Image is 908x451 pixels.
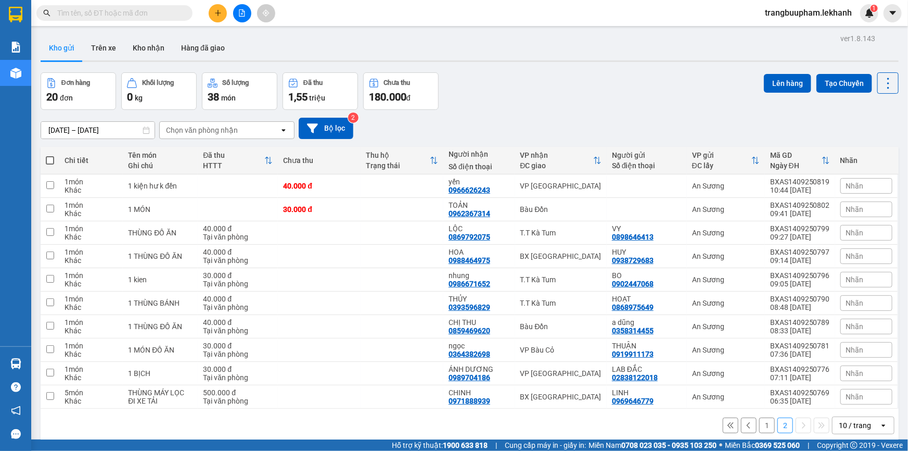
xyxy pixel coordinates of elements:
span: 20 [46,91,58,103]
input: Select a date range. [41,122,155,139]
div: 40.000 đ [203,318,273,327]
div: VY [612,224,682,233]
div: DIỄM PHÚC [99,34,205,46]
div: 0902447068 [612,280,654,288]
span: trangbuupham.lekhanh [757,6,860,19]
span: Nhãn [846,252,864,260]
div: Mã GD [770,151,822,159]
div: Bàu Đồn [520,322,602,331]
div: 40.000 đ [283,182,355,190]
div: 40.000 đ [203,248,273,256]
span: search [43,9,50,17]
div: 1 món [65,342,118,350]
div: 0966626243 [449,186,490,194]
div: 0339159662 [99,46,205,61]
div: BXAS1409250819 [770,178,830,186]
div: LAB ĐẮC [612,365,682,373]
span: 38 [208,91,219,103]
span: Nhãn [846,299,864,307]
div: 0969646779 [612,397,654,405]
div: LINH [612,389,682,397]
div: VP [GEOGRAPHIC_DATA] [520,369,602,378]
div: 1 MÓN [128,205,193,214]
div: Tại văn phòng [203,327,273,335]
div: T.T Kà Tum [520,229,602,237]
div: 0938729683 [612,256,654,265]
div: 1 món [65,178,118,186]
div: HOA [449,248,509,256]
div: An Sương [692,252,760,260]
span: đ [406,94,411,102]
button: Khối lượng0kg [121,72,197,110]
svg: open [879,421,888,430]
span: | [495,440,497,451]
div: 07:36 [DATE] [770,350,830,358]
button: Hàng đã giao [173,35,233,60]
img: warehouse-icon [10,358,21,369]
div: 1 món [65,201,118,209]
div: Đơn hàng [61,79,90,86]
button: 1 [759,418,775,433]
span: Hỗ trợ kỹ thuật: [392,440,488,451]
div: Khác [65,186,118,194]
div: An Sương [692,346,760,354]
div: An Sương [692,229,760,237]
button: plus [209,4,227,22]
th: Toggle SortBy [198,147,278,174]
button: Bộ lọc [299,118,353,139]
div: 0388628559 [9,34,92,48]
div: BXAS1409250790 [770,295,830,303]
div: TOẢN [449,201,509,209]
div: ĐI XE TẢI [128,397,193,405]
div: 1 THÙNG ĐỒ ĂN [128,252,193,260]
span: plus [214,9,222,17]
div: Khác [65,256,118,265]
span: | [808,440,809,451]
div: BXAS1409250799 [770,224,830,233]
div: An Sương [692,299,760,307]
div: 0869792075 [449,233,490,241]
div: BO [612,271,682,280]
div: 1 THÙNG BÁNH [128,299,193,307]
span: Nhãn [846,182,864,190]
div: 1 THÙNG ĐỒ ĂN [128,322,193,331]
div: 10 / trang [839,420,871,431]
div: ngọc [449,342,509,350]
div: 1 kiện hư k đền [128,182,193,190]
div: 1 món [65,365,118,373]
div: CHỊ THU [449,318,509,327]
div: BXAS1409250802 [770,201,830,209]
div: 0971888939 [449,397,490,405]
div: 1 MÓN ĐỒ ĂN [128,346,193,354]
div: 09:41 [DATE] [770,209,830,218]
div: 0989704186 [449,373,490,382]
th: Toggle SortBy [515,147,607,174]
div: 40.000 đ [203,224,273,233]
div: Số lượng [223,79,249,86]
div: THUẬN [612,342,682,350]
div: Số điện thoại [612,161,682,170]
div: Tại văn phòng [203,280,273,288]
button: Lên hàng [764,74,811,93]
span: Nhãn [846,322,864,331]
div: 1 món [65,224,118,233]
div: Chưa thu [384,79,411,86]
div: Tại văn phòng [203,350,273,358]
div: 0988464975 [449,256,490,265]
span: Nhãn [846,205,864,214]
div: Đã thu [303,79,323,86]
div: ver 1.8.143 [840,33,875,44]
div: Khác [65,209,118,218]
div: Tên món [128,151,193,159]
span: 1,55 [288,91,308,103]
div: 10:44 [DATE] [770,186,830,194]
span: Gửi: [9,10,25,21]
div: BXAS1409250797 [770,248,830,256]
div: Tại văn phòng [203,303,273,311]
img: icon-new-feature [865,8,874,18]
div: Khác [65,350,118,358]
span: Nhãn [846,275,864,284]
div: 30.000 đ [203,342,273,350]
th: Toggle SortBy [361,147,443,174]
div: Tại văn phòng [203,256,273,265]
